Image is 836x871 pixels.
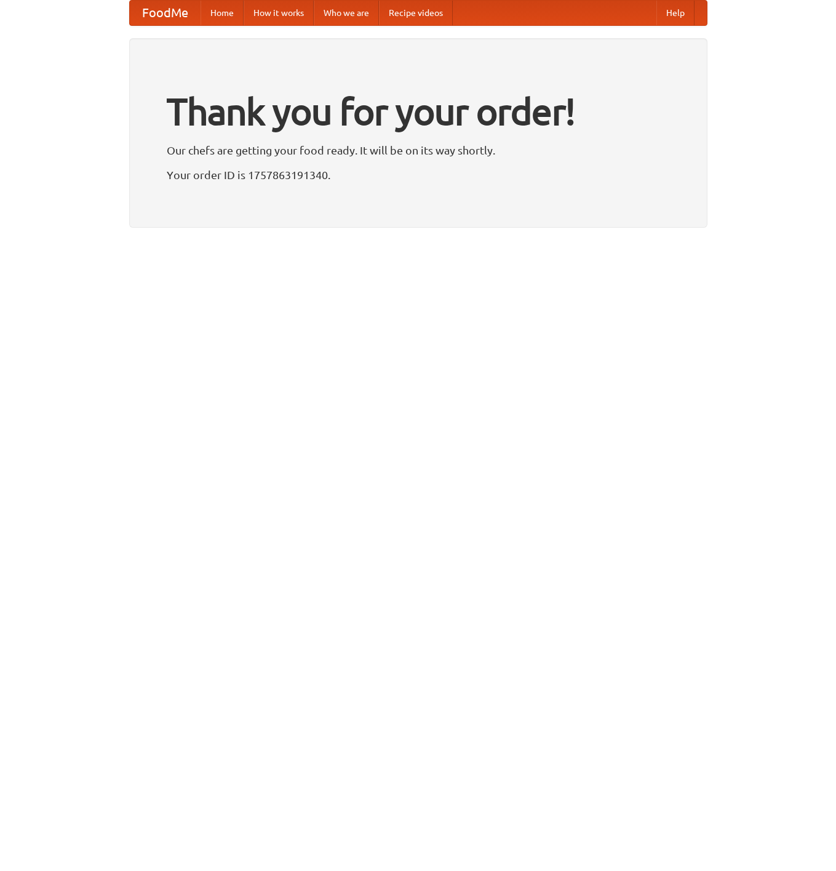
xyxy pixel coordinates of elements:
a: Who we are [314,1,379,25]
a: Recipe videos [379,1,453,25]
h1: Thank you for your order! [167,82,670,141]
p: Our chefs are getting your food ready. It will be on its way shortly. [167,141,670,159]
a: FoodMe [130,1,201,25]
p: Your order ID is 1757863191340. [167,166,670,184]
a: Home [201,1,244,25]
a: How it works [244,1,314,25]
a: Help [656,1,695,25]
